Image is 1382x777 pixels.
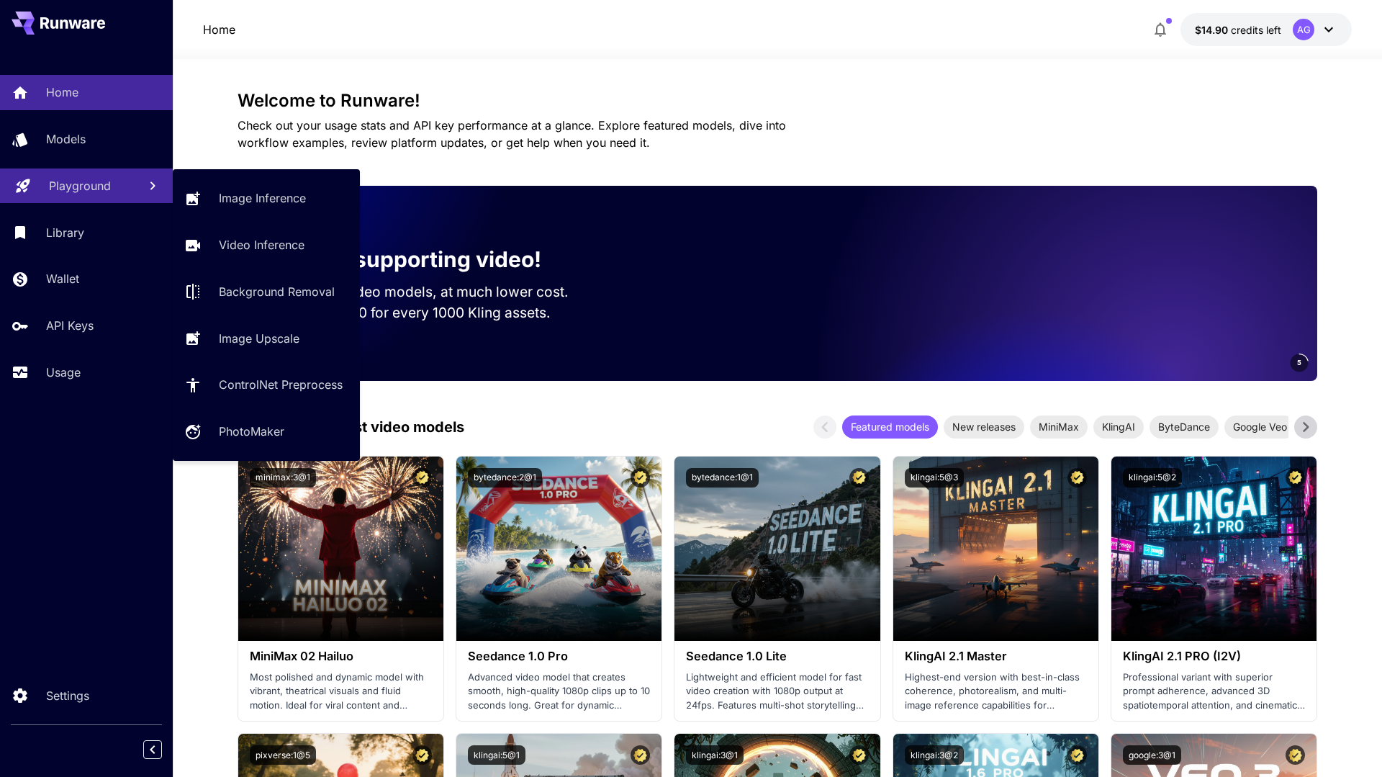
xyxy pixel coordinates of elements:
img: alt [456,457,661,641]
a: Image Upscale [173,320,360,356]
span: Check out your usage stats and API key performance at a glance. Explore featured models, dive int... [238,118,786,150]
p: Now supporting video! [301,243,541,276]
p: Wallet [46,270,79,287]
p: ControlNet Preprocess [219,376,343,393]
button: bytedance:2@1 [468,468,542,488]
a: Video Inference [173,228,360,263]
p: Home [46,84,78,101]
p: Home [203,21,235,38]
button: Certified Model – Vetted for best performance and includes a commercial license. [412,468,432,488]
p: Highest-end version with best-in-class coherence, photorealism, and multi-image reference capabil... [905,670,1087,713]
button: Certified Model – Vetted for best performance and includes a commercial license. [849,745,869,765]
img: alt [893,457,1098,641]
button: Certified Model – Vetted for best performance and includes a commercial license. [631,745,650,765]
button: Certified Model – Vetted for best performance and includes a commercial license. [412,745,432,765]
nav: breadcrumb [203,21,235,38]
button: klingai:3@1 [686,745,744,765]
p: Video Inference [219,236,304,253]
p: Models [46,130,86,148]
img: alt [1111,457,1316,641]
span: KlingAI [1093,419,1144,434]
button: klingai:5@3 [905,468,964,488]
p: Usage [46,364,81,381]
a: Image Inference [173,181,360,216]
p: Run the best video models, at much lower cost. [261,282,596,302]
p: API Keys [46,317,94,334]
p: Image Upscale [219,330,299,347]
span: Featured models [842,419,938,434]
h3: MiniMax 02 Hailuo [250,650,432,663]
p: Advanced video model that creates smooth, high-quality 1080p clips up to 10 seconds long. Great f... [468,670,650,713]
p: Library [46,224,84,241]
a: Background Removal [173,274,360,310]
button: pixverse:1@5 [250,745,316,765]
h3: Seedance 1.0 Pro [468,650,650,663]
button: Certified Model – Vetted for best performance and includes a commercial license. [849,468,869,488]
div: Collapse sidebar [154,737,173,763]
button: Certified Model – Vetted for best performance and includes a commercial license. [1286,468,1305,488]
button: Certified Model – Vetted for best performance and includes a commercial license. [631,468,650,488]
h3: Welcome to Runware! [238,91,1317,111]
span: ByteDance [1150,419,1219,434]
button: Certified Model – Vetted for best performance and includes a commercial license. [1067,468,1087,488]
p: PhotoMaker [219,423,284,440]
a: PhotoMaker [173,414,360,449]
button: Collapse sidebar [143,740,162,759]
img: alt [674,457,880,641]
h3: KlingAI 2.1 PRO (I2V) [1123,650,1305,663]
button: google:3@1 [1123,745,1181,765]
span: $14.90 [1195,24,1231,36]
h3: Seedance 1.0 Lite [686,650,868,663]
img: alt [238,457,443,641]
a: ControlNet Preprocess [173,367,360,403]
p: Lightweight and efficient model for fast video creation with 1080p output at 24fps. Features mult... [686,670,868,713]
span: New releases [944,419,1024,434]
div: AG [1293,19,1314,40]
button: klingai:5@2 [1123,468,1182,488]
div: $14.89766 [1195,22,1281,37]
p: Playground [49,177,111,194]
p: Settings [46,687,89,704]
button: minimax:3@1 [250,468,316,488]
button: $14.89766 [1180,13,1352,46]
button: Certified Model – Vetted for best performance and includes a commercial license. [1286,745,1305,765]
button: bytedance:1@1 [686,468,759,488]
span: 5 [1297,357,1301,368]
h3: KlingAI 2.1 Master [905,650,1087,663]
p: Image Inference [219,189,306,207]
button: klingai:5@1 [468,745,525,765]
button: Certified Model – Vetted for best performance and includes a commercial license. [1067,745,1087,765]
p: Background Removal [219,283,335,300]
p: Save up to $500 for every 1000 Kling assets. [261,302,596,323]
p: Most polished and dynamic model with vibrant, theatrical visuals and fluid motion. Ideal for vira... [250,670,432,713]
button: klingai:3@2 [905,745,964,765]
p: Professional variant with superior prompt adherence, advanced 3D spatiotemporal attention, and ci... [1123,670,1305,713]
span: MiniMax [1030,419,1088,434]
span: credits left [1231,24,1281,36]
span: Google Veo [1224,419,1296,434]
